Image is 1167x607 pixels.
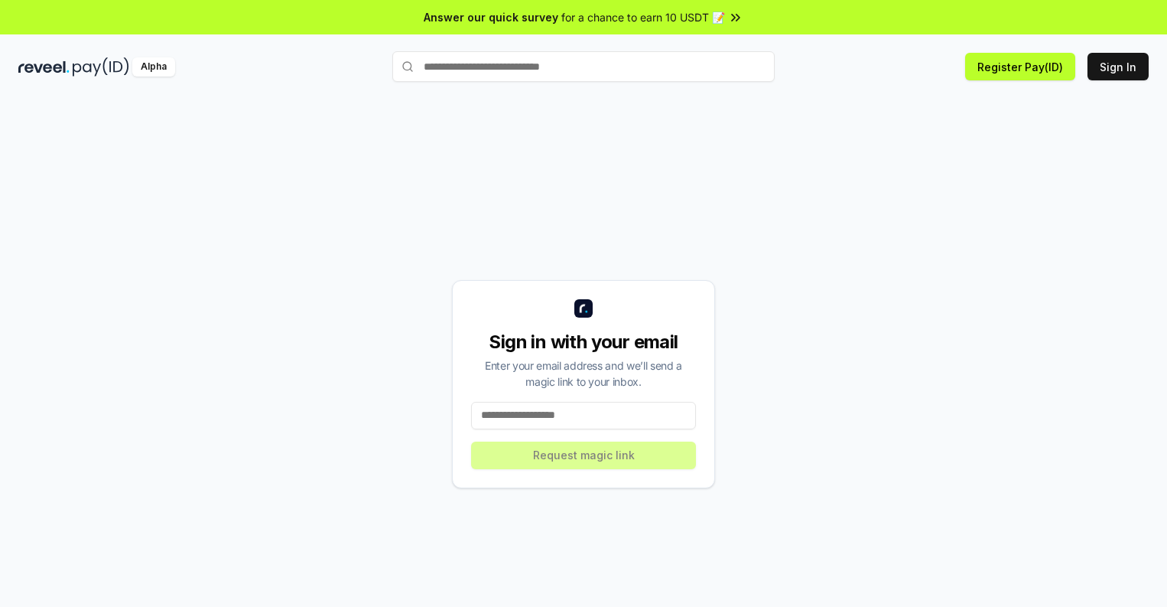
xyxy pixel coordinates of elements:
img: pay_id [73,57,129,77]
img: reveel_dark [18,57,70,77]
div: Enter your email address and we’ll send a magic link to your inbox. [471,357,696,390]
span: Answer our quick survey [424,9,558,25]
button: Register Pay(ID) [965,53,1075,80]
div: Alpha [132,57,175,77]
div: Sign in with your email [471,330,696,354]
span: for a chance to earn 10 USDT 📝 [561,9,725,25]
img: logo_small [574,299,593,318]
button: Sign In [1087,53,1149,80]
